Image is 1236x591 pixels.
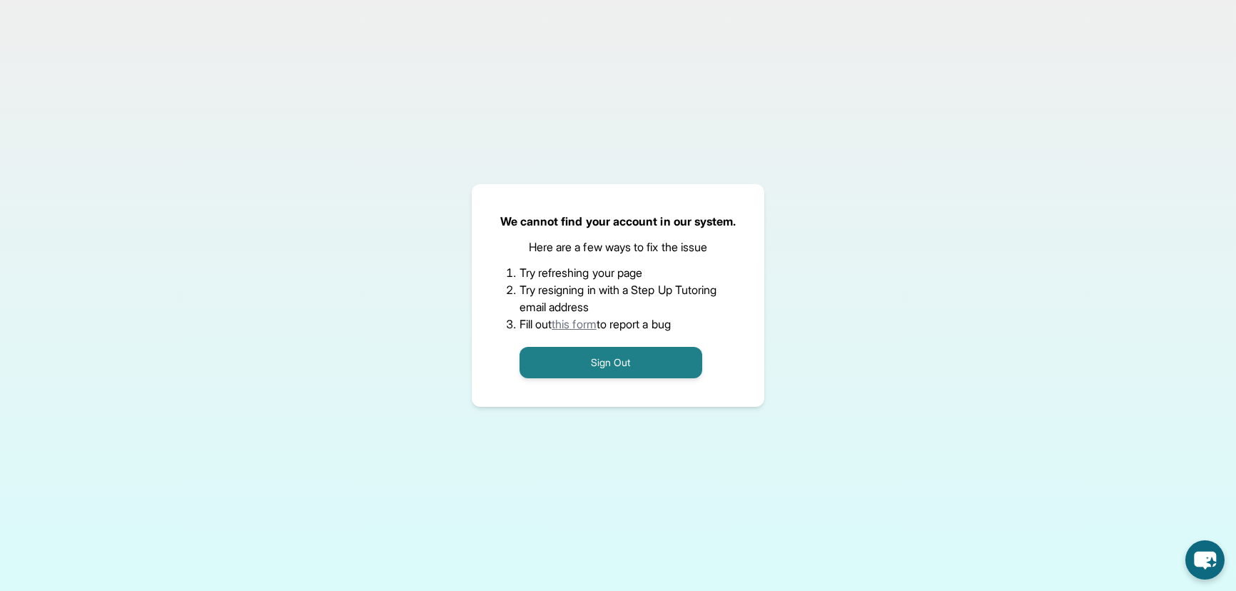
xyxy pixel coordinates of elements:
[529,238,708,256] p: Here are a few ways to fix the issue
[552,317,597,331] a: this form
[520,264,717,281] li: Try refreshing your page
[520,281,717,315] li: Try resigning in with a Step Up Tutoring email address
[520,355,702,369] a: Sign Out
[520,315,717,333] li: Fill out to report a bug
[520,347,702,378] button: Sign Out
[500,213,736,230] p: We cannot find your account in our system.
[1185,540,1225,580] button: chat-button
